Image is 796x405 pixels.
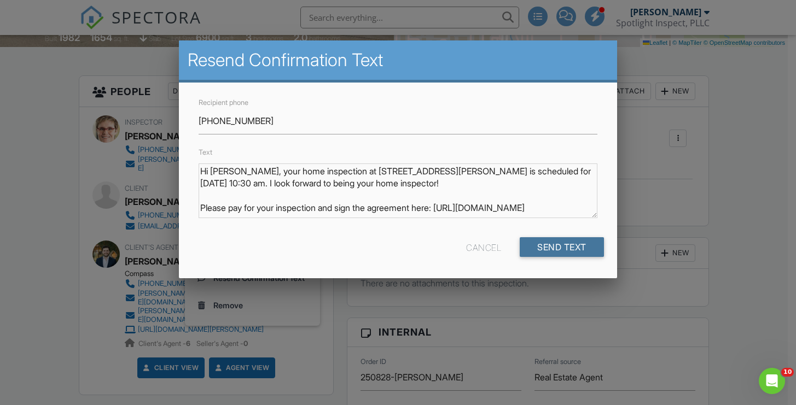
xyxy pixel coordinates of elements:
[199,163,597,218] textarea: Hi [PERSON_NAME], your home inspection at [STREET_ADDRESS][PERSON_NAME] is scheduled for [DATE] 1...
[199,148,212,156] label: Text
[199,98,248,107] label: Recipient phone
[781,368,794,377] span: 10
[520,237,604,257] input: Send Text
[466,237,501,257] div: Cancel
[188,49,608,71] h2: Resend Confirmation Text
[759,368,785,394] iframe: Intercom live chat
